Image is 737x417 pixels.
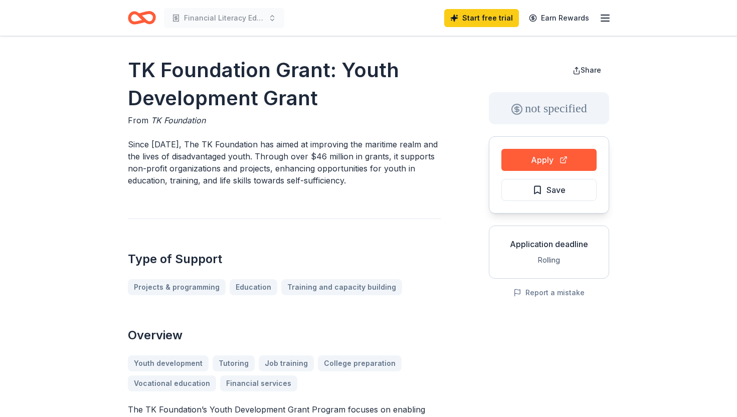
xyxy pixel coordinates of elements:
span: Financial Literacy Education [184,12,264,24]
h2: Overview [128,327,441,343]
a: Start free trial [444,9,519,27]
span: Share [581,66,601,74]
a: Projects & programming [128,279,226,295]
p: Since [DATE], The TK Foundation has aimed at improving the maritime realm and the lives of disadv... [128,138,441,186]
button: Financial Literacy Education [164,8,284,28]
div: Application deadline [497,238,601,250]
button: Share [565,60,609,80]
h1: TK Foundation Grant: Youth Development Grant [128,56,441,112]
a: Training and capacity building [281,279,402,295]
span: Save [546,183,566,196]
div: Rolling [497,254,601,266]
button: Apply [501,149,597,171]
button: Save [501,179,597,201]
a: Education [230,279,277,295]
span: TK Foundation [151,115,206,125]
a: Earn Rewards [523,9,595,27]
div: From [128,114,441,126]
a: Home [128,6,156,30]
div: not specified [489,92,609,124]
h2: Type of Support [128,251,441,267]
button: Report a mistake [513,287,585,299]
